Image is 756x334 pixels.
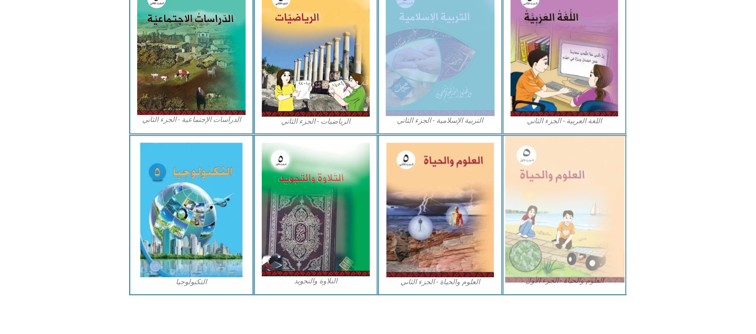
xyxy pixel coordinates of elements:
figcaption: التربية الإسلامية - الجزء الثاني [386,116,495,126]
figcaption: العلوم والحياة - الجزء الثاني [386,278,495,287]
figcaption: التكنولوجيا [137,278,246,287]
figcaption: الدراسات الإجتماعية - الجزء الثاني [137,115,246,125]
figcaption: اللغة العربية - الجزء الثاني [511,117,619,126]
figcaption: التلاوة والتجويد [262,277,370,286]
figcaption: الرياضيات - الجزء الثاني [262,117,370,127]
